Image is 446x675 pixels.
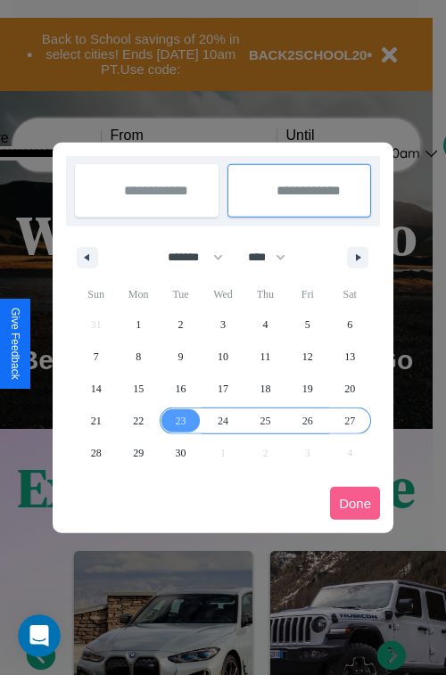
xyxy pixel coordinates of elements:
span: 29 [133,437,144,469]
span: 18 [260,373,270,405]
span: 9 [178,341,184,373]
button: 8 [117,341,159,373]
button: 25 [244,405,286,437]
button: 27 [329,405,371,437]
button: 16 [160,373,202,405]
span: 13 [344,341,355,373]
span: 28 [91,437,102,469]
span: Sun [75,280,117,309]
button: 26 [286,405,328,437]
span: 17 [218,373,228,405]
span: Wed [202,280,244,309]
span: Mon [117,280,159,309]
span: Tue [160,280,202,309]
button: 14 [75,373,117,405]
span: 27 [344,405,355,437]
span: 25 [260,405,270,437]
button: 24 [202,405,244,437]
span: Fri [286,280,328,309]
span: Sat [329,280,371,309]
button: 1 [117,309,159,341]
button: 19 [286,373,328,405]
button: 18 [244,373,286,405]
span: 20 [344,373,355,405]
span: 5 [305,309,310,341]
span: 22 [133,405,144,437]
span: 19 [302,373,313,405]
button: 15 [117,373,159,405]
button: 22 [117,405,159,437]
button: 10 [202,341,244,373]
button: 6 [329,309,371,341]
span: 2 [178,309,184,341]
button: 11 [244,341,286,373]
span: 3 [220,309,226,341]
span: 10 [218,341,228,373]
button: 2 [160,309,202,341]
span: 11 [260,341,271,373]
button: 23 [160,405,202,437]
button: 9 [160,341,202,373]
iframe: Intercom live chat [18,614,61,657]
button: 7 [75,341,117,373]
span: 21 [91,405,102,437]
div: Give Feedback [9,308,21,380]
span: 26 [302,405,313,437]
span: 8 [136,341,141,373]
button: 29 [117,437,159,469]
span: 15 [133,373,144,405]
span: 30 [176,437,186,469]
span: 24 [218,405,228,437]
span: 14 [91,373,102,405]
button: 28 [75,437,117,469]
span: 7 [94,341,99,373]
span: 1 [136,309,141,341]
span: 23 [176,405,186,437]
button: 20 [329,373,371,405]
span: 16 [176,373,186,405]
button: 21 [75,405,117,437]
button: 30 [160,437,202,469]
span: 6 [347,309,352,341]
button: Done [330,487,380,520]
button: 12 [286,341,328,373]
button: 4 [244,309,286,341]
button: 13 [329,341,371,373]
span: 12 [302,341,313,373]
button: 3 [202,309,244,341]
span: 4 [262,309,268,341]
span: Thu [244,280,286,309]
button: 5 [286,309,328,341]
button: 17 [202,373,244,405]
